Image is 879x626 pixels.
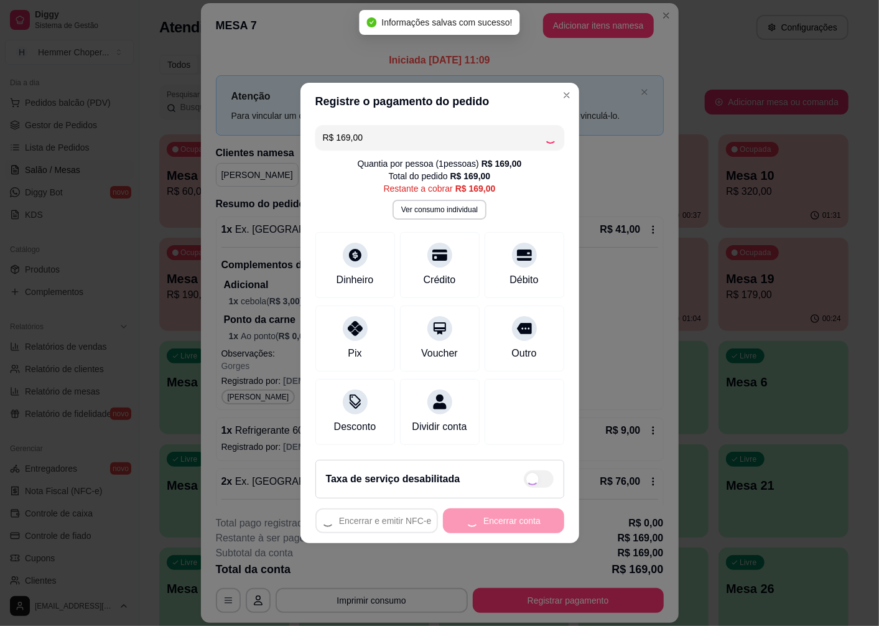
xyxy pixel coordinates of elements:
div: Pix [348,346,361,361]
div: Quantia por pessoa ( 1 pessoas) [358,157,522,170]
div: R$ 169,00 [450,170,491,182]
span: Informações salvas com sucesso! [381,17,512,27]
div: Voucher [421,346,458,361]
div: Desconto [334,419,376,434]
span: check-circle [366,17,376,27]
div: Loading [544,131,557,144]
div: Outro [511,346,536,361]
h2: Taxa de serviço desabilitada [326,472,460,487]
div: Dinheiro [337,273,374,287]
div: R$ 169,00 [455,182,496,195]
header: Registre o pagamento do pedido [300,83,579,120]
div: Total do pedido [389,170,491,182]
div: Dividir conta [412,419,467,434]
div: Crédito [424,273,456,287]
button: Close [557,85,577,105]
div: R$ 169,00 [481,157,522,170]
div: Restante a cobrar [384,182,496,195]
input: Ex.: hambúrguer de cordeiro [323,125,544,150]
button: Ver consumo individual [393,200,486,220]
div: Débito [509,273,538,287]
